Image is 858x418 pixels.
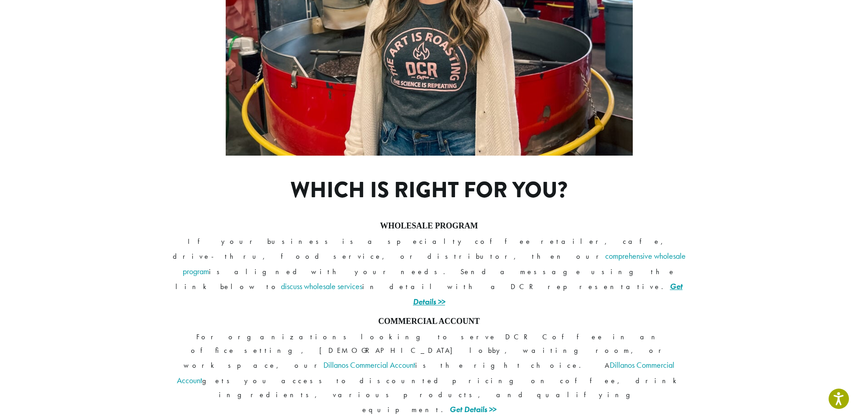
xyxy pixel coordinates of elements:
[171,235,687,309] p: If your business is a specialty coffee retailer, cafe, drive-thru, food service, or distributor, ...
[236,177,622,204] h1: Which is right for you?
[177,360,675,385] a: Dillanos Commercial Account
[450,404,496,414] a: Get Details >>
[323,360,415,370] a: Dillanos Commercial Account
[183,251,686,276] a: comprehensive wholesale program
[171,221,687,231] h4: WHOLESALE PROGRAM
[171,317,687,327] h4: COMMERCIAL ACCOUNT
[171,330,687,417] p: For organizations looking to serve DCR Coffee in an office setting, [DEMOGRAPHIC_DATA] lobby, wai...
[281,281,362,291] a: discuss wholesale services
